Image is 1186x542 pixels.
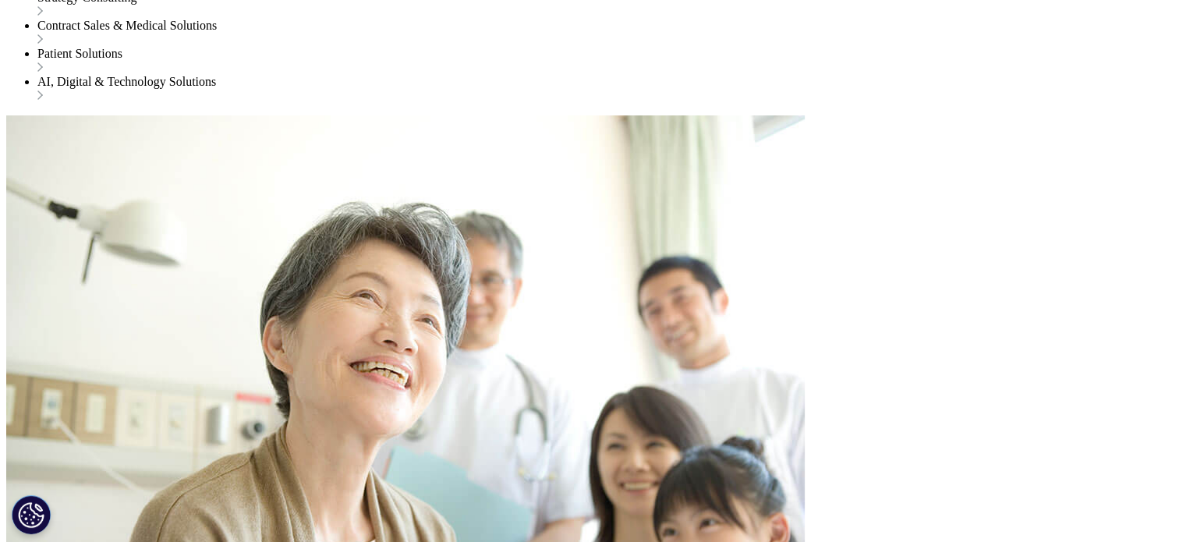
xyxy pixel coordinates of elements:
li: Contract Sales & Medical Solutions [37,19,1180,47]
li: AI, Digital & Technology Solutions [37,75,1180,103]
button: Cookies Settings [12,495,51,534]
li: Patient Solutions [37,47,1180,75]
